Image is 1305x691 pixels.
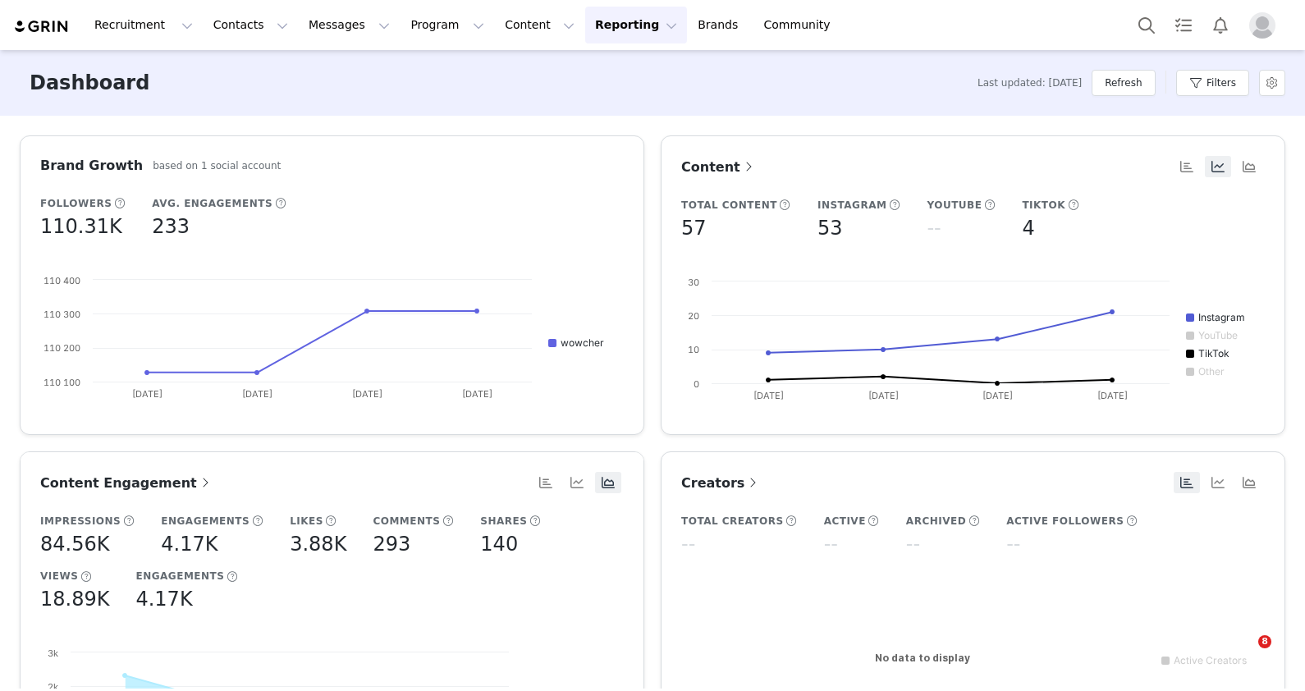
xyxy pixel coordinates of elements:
[1129,7,1165,43] button: Search
[401,7,494,43] button: Program
[153,158,281,173] h5: based on 1 social account
[299,7,400,43] button: Messages
[875,652,970,664] text: No data to display
[43,275,80,286] text: 110 400
[13,19,71,34] img: grin logo
[1022,198,1065,213] h5: TikTok
[585,7,687,43] button: Reporting
[30,68,149,98] h3: Dashboard
[290,514,323,529] h5: Likes
[152,212,190,241] h5: 233
[161,514,250,529] h5: Engagements
[43,342,80,354] text: 110 200
[40,475,213,491] span: Content Engagement
[480,514,527,529] h5: Shares
[688,310,699,322] text: 20
[1225,635,1264,675] iframe: Intercom live chat
[152,196,272,211] h5: Avg. Engagements
[1198,329,1238,341] text: YouTube
[204,7,298,43] button: Contacts
[40,196,112,211] h5: Followers
[927,213,941,243] h5: --
[1198,365,1225,378] text: Other
[1006,514,1124,529] h5: Active Followers
[868,390,899,401] text: [DATE]
[681,529,695,559] h5: --
[40,529,109,559] h5: 84.56K
[462,388,492,400] text: [DATE]
[681,159,757,175] span: Content
[135,569,224,583] h5: Engagements
[1202,7,1239,43] button: Notifications
[43,377,80,388] text: 110 100
[681,473,761,493] a: Creators
[561,336,604,349] text: wowcher
[1174,654,1247,666] text: Active Creators
[982,390,1013,401] text: [DATE]
[681,213,707,243] h5: 57
[824,514,866,529] h5: Active
[906,514,966,529] h5: Archived
[1092,70,1155,96] button: Refresh
[373,529,410,559] h5: 293
[906,529,920,559] h5: --
[754,7,848,43] a: Community
[495,7,584,43] button: Content
[688,7,753,43] a: Brands
[1097,390,1128,401] text: [DATE]
[1198,347,1229,359] text: TikTok
[40,514,121,529] h5: Impressions
[1198,311,1245,323] text: Instagram
[681,514,784,529] h5: Total Creators
[824,529,838,559] h5: --
[40,569,78,583] h5: Views
[1022,213,1034,243] h5: 4
[290,529,346,559] h5: 3.88K
[48,648,58,659] text: 3k
[978,76,1082,90] span: Last updated: [DATE]
[242,388,272,400] text: [DATE]
[927,198,982,213] h5: YouTube
[753,390,784,401] text: [DATE]
[1176,70,1249,96] button: Filters
[688,344,699,355] text: 10
[161,529,217,559] h5: 4.17K
[135,584,192,614] h5: 4.17K
[681,198,777,213] h5: Total Content
[1249,12,1275,39] img: placeholder-profile.jpg
[681,157,757,177] a: Content
[1006,529,1020,559] h5: --
[43,309,80,320] text: 110 300
[373,514,440,529] h5: Comments
[352,388,382,400] text: [DATE]
[694,378,699,390] text: 0
[40,156,143,176] h3: Brand Growth
[1239,12,1292,39] button: Profile
[40,473,213,493] a: Content Engagement
[40,212,122,241] h5: 110.31K
[1258,635,1271,648] span: 8
[85,7,203,43] button: Recruitment
[681,475,761,491] span: Creators
[1165,7,1202,43] a: Tasks
[688,277,699,288] text: 30
[817,213,843,243] h5: 53
[132,388,163,400] text: [DATE]
[40,584,109,614] h5: 18.89K
[817,198,887,213] h5: Instagram
[480,529,518,559] h5: 140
